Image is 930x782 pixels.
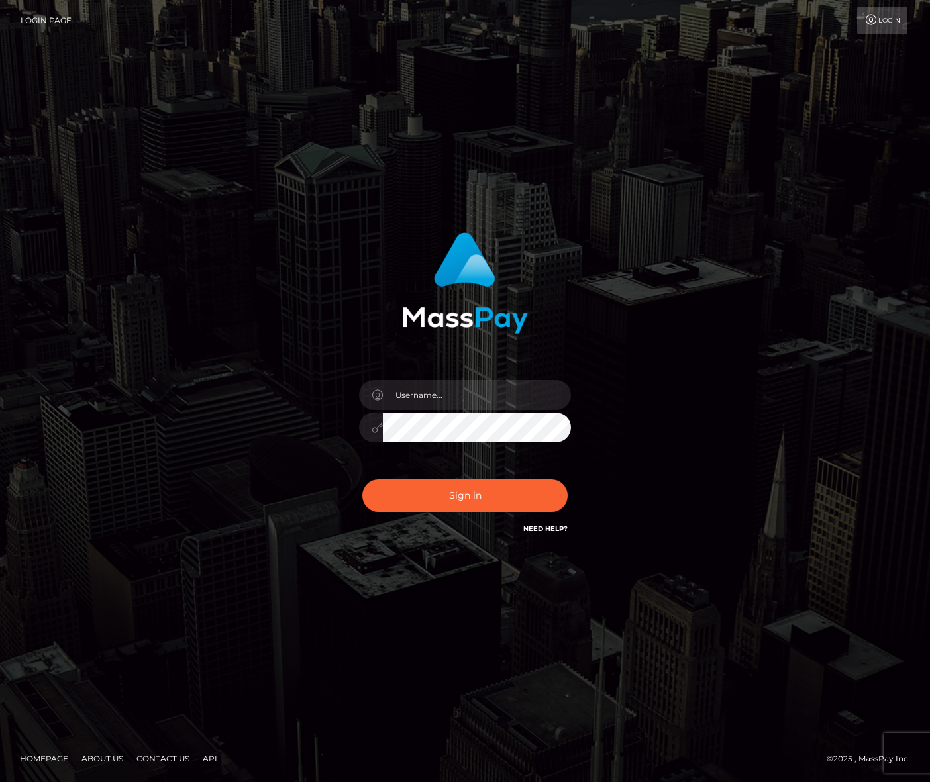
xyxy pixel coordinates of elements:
[21,7,72,34] a: Login Page
[383,380,571,410] input: Username...
[131,748,195,769] a: Contact Us
[197,748,223,769] a: API
[402,232,528,334] img: MassPay Login
[362,479,568,512] button: Sign in
[523,524,568,533] a: Need Help?
[15,748,74,769] a: Homepage
[857,7,907,34] a: Login
[76,748,129,769] a: About Us
[827,752,920,766] div: © 2025 , MassPay Inc.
